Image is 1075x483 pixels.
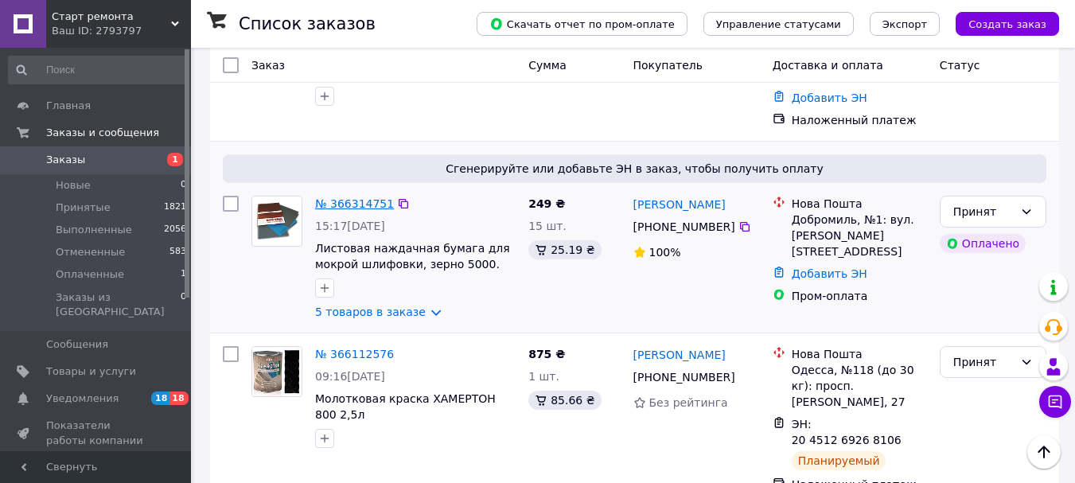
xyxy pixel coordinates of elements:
[167,153,183,166] span: 1
[164,223,186,237] span: 2056
[528,59,567,72] span: Сумма
[315,220,385,232] span: 15:17[DATE]
[633,347,726,363] a: [PERSON_NAME]
[528,348,565,360] span: 875 ₴
[164,201,186,215] span: 1821
[56,245,125,259] span: Отмененные
[882,18,927,30] span: Экспорт
[649,246,681,259] span: 100%
[315,370,385,383] span: 09:16[DATE]
[528,391,601,410] div: 85.66 ₴
[52,24,191,38] div: Ваш ID: 2793797
[46,153,85,167] span: Заказы
[46,99,91,113] span: Главная
[46,391,119,406] span: Уведомления
[953,203,1014,220] div: Принят
[528,197,565,210] span: 249 ₴
[46,419,147,447] span: Показатели работы компании
[716,18,841,30] span: Управление статусами
[315,392,496,421] a: Молотковая краска ХАМЕРТОН 800 2,5л
[8,56,188,84] input: Поиск
[239,14,376,33] h1: Список заказов
[792,362,927,410] div: Одесса, №118 (до 30 кг): просп. [PERSON_NAME], 27
[151,391,169,405] span: 18
[315,197,394,210] a: № 366314751
[633,197,726,212] a: [PERSON_NAME]
[181,267,186,282] span: 1
[315,348,394,360] a: № 366112576
[252,197,302,246] img: Фото товару
[56,223,132,237] span: Выполненные
[703,12,854,36] button: Управление статусами
[968,18,1046,30] span: Создать заказ
[169,391,188,405] span: 18
[315,306,426,318] a: 5 товаров в заказе
[528,240,601,259] div: 25.19 ₴
[56,267,124,282] span: Оплаченные
[46,126,159,140] span: Заказы и сообщения
[792,346,927,362] div: Нова Пошта
[792,267,867,280] a: Добавить ЭН
[1039,386,1071,418] button: Чат с покупателем
[56,290,181,319] span: Заказы из [GEOGRAPHIC_DATA]
[252,347,302,396] img: Фото товару
[792,418,902,446] span: ЭН: 20 4512 6926 8106
[56,178,91,193] span: Новые
[792,112,927,128] div: Наложенный платеж
[489,17,675,31] span: Скачать отчет по пром-оплате
[792,212,927,259] div: Добромиль, №1: вул. [PERSON_NAME][STREET_ADDRESS]
[229,161,1040,177] span: Сгенерируйте или добавьте ЭН в заказ, чтобы получить оплату
[181,178,186,193] span: 0
[528,370,559,383] span: 1 шт.
[1027,435,1061,469] button: Наверх
[792,288,927,304] div: Пром-оплата
[870,12,940,36] button: Экспорт
[633,59,703,72] span: Покупатель
[953,353,1014,371] div: Принят
[630,216,738,238] div: [PHONE_NUMBER]
[251,196,302,247] a: Фото товару
[528,220,567,232] span: 15 шт.
[46,337,108,352] span: Сообщения
[773,59,883,72] span: Доставка и оплата
[792,451,886,470] div: Планируемый
[169,245,186,259] span: 583
[940,59,980,72] span: Статус
[251,59,285,72] span: Заказ
[630,366,738,388] div: [PHONE_NUMBER]
[649,396,728,409] span: Без рейтинга
[56,201,111,215] span: Принятые
[251,346,302,397] a: Фото товару
[792,92,867,104] a: Добавить ЭН
[315,242,510,286] a: Листовая наждачная бумага для мокрой шлифовки, зерно 5000. Smirdex Alox (270). 230 х 280мм.
[940,17,1059,29] a: Создать заказ
[792,196,927,212] div: Нова Пошта
[181,290,186,319] span: 0
[46,364,136,379] span: Товары и услуги
[477,12,687,36] button: Скачать отчет по пром-оплате
[940,234,1026,253] div: Оплачено
[956,12,1059,36] button: Создать заказ
[52,10,171,24] span: Старт ремонта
